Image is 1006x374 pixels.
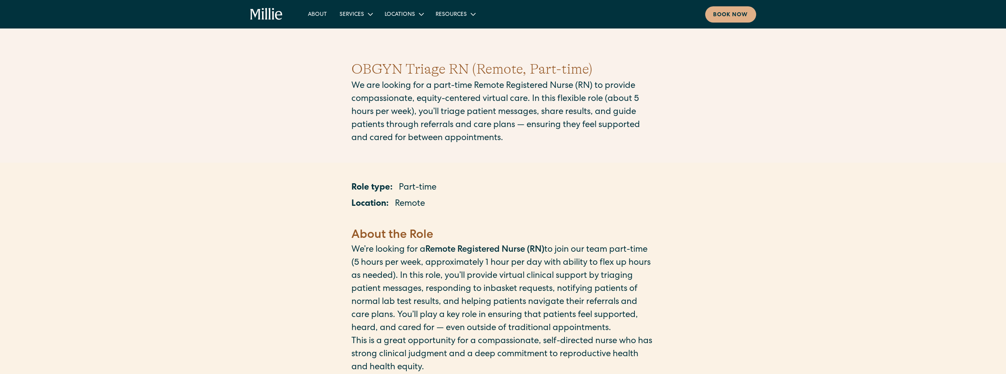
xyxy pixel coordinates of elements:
[302,8,333,21] a: About
[351,244,655,335] p: We’re looking for a to join our team part-time (5 hours per week, approximately 1 hour per day wi...
[333,8,378,21] div: Services
[395,198,425,211] p: Remote
[351,182,393,195] p: Role type:
[340,11,364,19] div: Services
[250,8,283,21] a: home
[378,8,429,21] div: Locations
[425,246,544,254] strong: Remote Registered Nurse (RN)
[351,214,655,227] p: ‍
[399,182,436,195] p: Part-time
[385,11,415,19] div: Locations
[351,230,433,241] strong: About the Role
[429,8,481,21] div: Resources
[351,59,655,80] h1: OBGYN Triage RN (Remote, Part-time)
[351,198,389,211] p: Location:
[351,80,655,145] p: We are looking for a part-time Remote Registered Nurse (RN) to provide compassionate, equity-cent...
[713,11,748,19] div: Book now
[436,11,467,19] div: Resources
[705,6,756,23] a: Book now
